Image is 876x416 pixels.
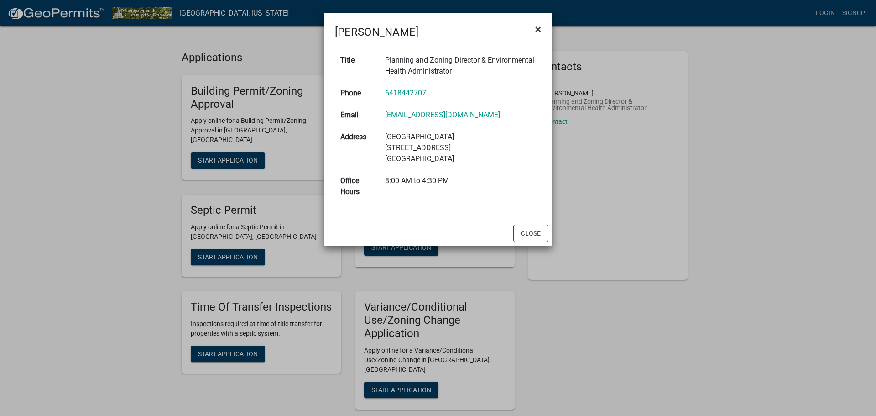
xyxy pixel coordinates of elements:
[528,16,548,42] button: Close
[335,49,380,82] th: Title
[385,175,536,186] div: 8:00 AM to 4:30 PM
[513,225,548,242] button: Close
[335,104,380,126] th: Email
[535,23,541,36] span: ×
[380,49,541,82] td: Planning and Zoning Director & Environmental Health Administrator
[335,82,380,104] th: Phone
[385,111,500,119] a: [EMAIL_ADDRESS][DOMAIN_NAME]
[385,89,426,97] a: 6418442707
[335,126,380,170] th: Address
[335,170,380,203] th: Office Hours
[380,126,541,170] td: [GEOGRAPHIC_DATA] [STREET_ADDRESS] [GEOGRAPHIC_DATA]
[335,24,418,40] h4: [PERSON_NAME]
